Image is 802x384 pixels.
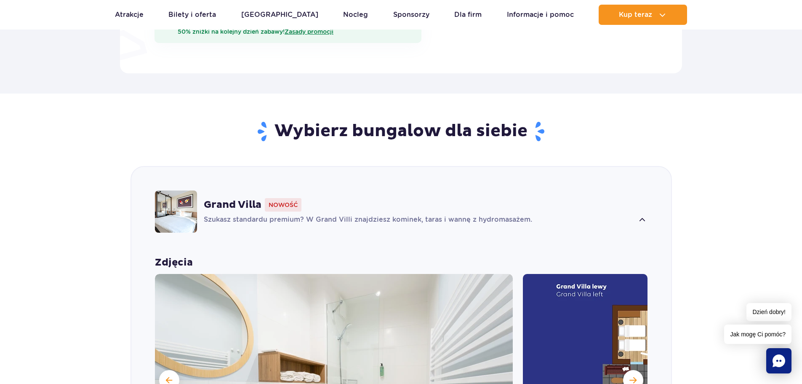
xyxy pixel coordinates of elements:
[343,5,368,25] a: Nocleg
[241,5,318,25] a: [GEOGRAPHIC_DATA]
[168,5,216,25] a: Bilety i oferta
[204,199,261,211] strong: Grand Villa
[393,5,429,25] a: Sponsorzy
[619,11,652,19] span: Kup teraz
[115,5,144,25] a: Atrakcje
[285,28,333,35] a: Zasady promocji
[204,215,634,225] p: Szukasz standardu premium? W Grand Villi znajdziesz kominek, taras i wannę z hydromasażem.
[454,5,482,25] a: Dla firm
[507,5,574,25] a: Informacje i pomoc
[155,256,647,269] strong: Zdjęcia
[766,348,791,373] div: Chat
[746,303,791,321] span: Dzień dobry!
[155,121,647,142] h2: Wybierz bungalow dla siebie
[265,198,301,212] span: Nowość
[599,5,687,25] button: Kup teraz
[724,325,791,344] span: Jak mogę Ci pomóc?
